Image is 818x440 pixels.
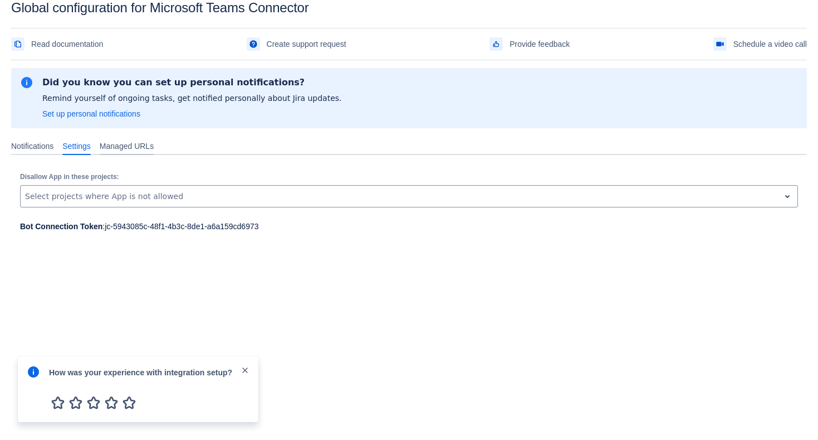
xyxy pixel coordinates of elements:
[100,141,154,152] span: Managed URLs
[713,35,807,53] a: Schedule a video call
[49,365,241,378] div: How was your experience with integration setup?
[85,394,102,412] span: 3
[120,394,138,412] span: 5
[249,40,258,49] span: support
[267,35,346,53] span: Create support request
[241,366,249,375] span: close
[67,394,85,412] span: 2
[492,40,501,49] span: feedback
[49,394,67,412] span: 1
[781,190,794,203] span: open
[20,173,798,181] p: Disallow App in these projects:
[42,93,342,104] p: Remind yourself of ongoing tasks, get notified personally about Jira updates.
[27,365,40,379] span: info
[13,40,22,49] span: documentation
[510,35,570,53] span: Provide feedback
[20,221,798,232] div: : jc-5943085c-48f1-4b3c-8de1-a6a159cd6973
[102,394,120,412] span: 4
[20,222,102,231] strong: Bot Connection Token
[716,40,724,49] span: videoCall
[31,35,103,53] span: Read documentation
[11,141,53,152] span: Notifications
[20,76,33,89] span: information
[42,77,342,88] h2: Did you know you can set up personal notifications?
[11,35,103,53] a: Read documentation
[62,141,91,152] span: Settings
[42,108,140,119] a: Set up personal notifications
[247,35,346,53] a: Create support request
[489,35,570,53] a: Provide feedback
[733,35,807,53] span: Schedule a video call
